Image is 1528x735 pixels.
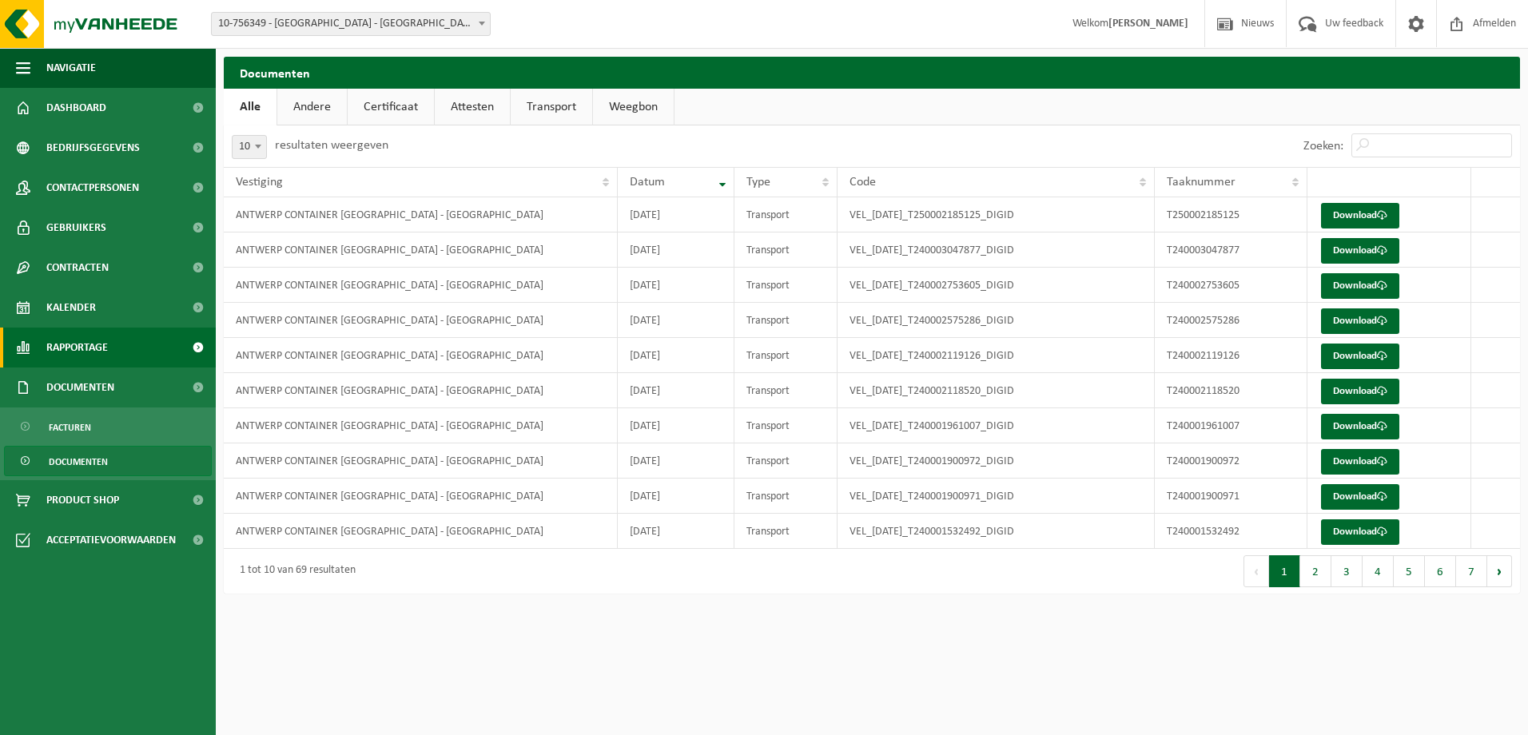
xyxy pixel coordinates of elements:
span: Bedrijfsgegevens [46,128,140,168]
span: Navigatie [46,48,96,88]
span: Rapportage [46,328,108,367]
td: ANTWERP CONTAINER [GEOGRAPHIC_DATA] - [GEOGRAPHIC_DATA] [224,197,618,232]
td: VEL_[DATE]_T240002118520_DIGID [838,373,1155,408]
td: ANTWERP CONTAINER [GEOGRAPHIC_DATA] - [GEOGRAPHIC_DATA] [224,338,618,373]
span: 10-756349 - ANTWERP CONTAINER TERMINAL NV - ANTWERPEN [211,12,491,36]
td: Transport [734,408,838,443]
td: VEL_[DATE]_T240001532492_DIGID [838,514,1155,549]
span: Contracten [46,248,109,288]
td: ANTWERP CONTAINER [GEOGRAPHIC_DATA] - [GEOGRAPHIC_DATA] [224,408,618,443]
span: Datum [630,176,665,189]
td: VEL_[DATE]_T240002753605_DIGID [838,268,1155,303]
a: Facturen [4,411,212,442]
span: Kalender [46,288,96,328]
span: Taaknummer [1167,176,1236,189]
span: Acceptatievoorwaarden [46,520,176,560]
td: Transport [734,197,838,232]
td: VEL_[DATE]_T240001961007_DIGID [838,408,1155,443]
td: T240001532492 [1155,514,1307,549]
td: Transport [734,514,838,549]
span: Code [850,176,876,189]
button: 3 [1331,555,1363,587]
td: [DATE] [618,338,734,373]
td: [DATE] [618,232,734,268]
strong: [PERSON_NAME] [1108,18,1188,30]
td: T240002118520 [1155,373,1307,408]
button: 5 [1394,555,1425,587]
span: Facturen [49,412,91,443]
a: Download [1321,519,1399,545]
span: 10-756349 - ANTWERP CONTAINER TERMINAL NV - ANTWERPEN [212,13,490,35]
td: VEL_[DATE]_T240001900972_DIGID [838,443,1155,479]
td: ANTWERP CONTAINER [GEOGRAPHIC_DATA] - [GEOGRAPHIC_DATA] [224,443,618,479]
h2: Documenten [224,57,1520,88]
a: Download [1321,484,1399,510]
button: Next [1487,555,1512,587]
td: Transport [734,232,838,268]
span: Contactpersonen [46,168,139,208]
td: Transport [734,268,838,303]
td: [DATE] [618,268,734,303]
span: 10 [233,136,266,158]
td: ANTWERP CONTAINER [GEOGRAPHIC_DATA] - [GEOGRAPHIC_DATA] [224,232,618,268]
label: Zoeken: [1303,140,1343,153]
a: Documenten [4,446,212,476]
td: ANTWERP CONTAINER [GEOGRAPHIC_DATA] - [GEOGRAPHIC_DATA] [224,373,618,408]
td: ANTWERP CONTAINER [GEOGRAPHIC_DATA] - [GEOGRAPHIC_DATA] [224,303,618,338]
td: ANTWERP CONTAINER [GEOGRAPHIC_DATA] - [GEOGRAPHIC_DATA] [224,479,618,514]
button: 2 [1300,555,1331,587]
a: Download [1321,449,1399,475]
td: [DATE] [618,443,734,479]
td: VEL_[DATE]_T240001900971_DIGID [838,479,1155,514]
button: 4 [1363,555,1394,587]
a: Attesten [435,89,510,125]
td: Transport [734,338,838,373]
a: Download [1321,414,1399,439]
td: [DATE] [618,303,734,338]
span: Type [746,176,770,189]
span: Dashboard [46,88,106,128]
td: [DATE] [618,514,734,549]
td: T240002575286 [1155,303,1307,338]
td: T240003047877 [1155,232,1307,268]
a: Download [1321,273,1399,299]
td: VEL_[DATE]_T240003047877_DIGID [838,232,1155,268]
td: T240001900971 [1155,479,1307,514]
button: 6 [1425,555,1456,587]
td: Transport [734,443,838,479]
span: Product Shop [46,480,119,520]
a: Download [1321,203,1399,228]
td: Transport [734,479,838,514]
span: Vestiging [236,176,283,189]
a: Certificaat [348,89,434,125]
span: Documenten [46,367,114,407]
td: VEL_[DATE]_T240002575286_DIGID [838,303,1155,338]
a: Weegbon [593,89,674,125]
span: Gebruikers [46,208,106,248]
span: Documenten [49,447,108,477]
span: 10 [232,135,267,159]
a: Alle [224,89,277,125]
a: Download [1321,344,1399,369]
label: resultaten weergeven [275,139,388,152]
a: Download [1321,308,1399,334]
td: T240002753605 [1155,268,1307,303]
td: Transport [734,373,838,408]
td: ANTWERP CONTAINER [GEOGRAPHIC_DATA] - [GEOGRAPHIC_DATA] [224,268,618,303]
td: T240002119126 [1155,338,1307,373]
td: VEL_[DATE]_T250002185125_DIGID [838,197,1155,232]
a: Download [1321,238,1399,264]
a: Download [1321,379,1399,404]
td: [DATE] [618,408,734,443]
div: 1 tot 10 van 69 resultaten [232,557,356,586]
a: Transport [511,89,592,125]
td: T250002185125 [1155,197,1307,232]
td: [DATE] [618,373,734,408]
td: VEL_[DATE]_T240002119126_DIGID [838,338,1155,373]
button: 1 [1269,555,1300,587]
td: T240001900972 [1155,443,1307,479]
a: Andere [277,89,347,125]
td: Transport [734,303,838,338]
td: T240001961007 [1155,408,1307,443]
td: ANTWERP CONTAINER [GEOGRAPHIC_DATA] - [GEOGRAPHIC_DATA] [224,514,618,549]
